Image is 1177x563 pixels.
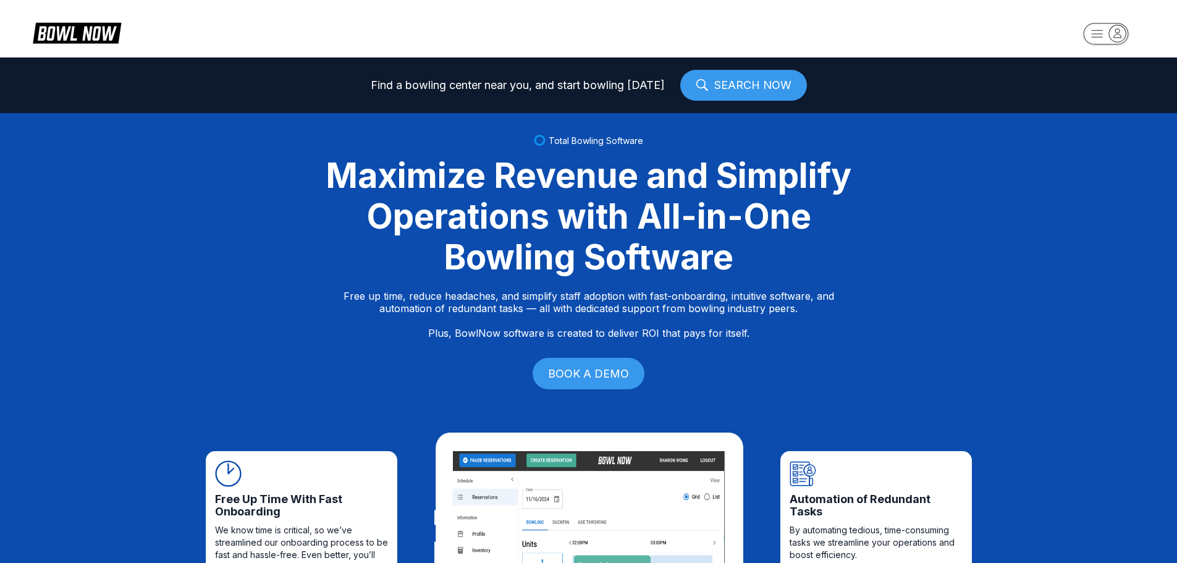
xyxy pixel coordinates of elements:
[344,290,834,339] p: Free up time, reduce headaches, and simplify staff adoption with fast-onboarding, intuitive softw...
[371,79,665,91] span: Find a bowling center near you, and start bowling [DATE]
[790,493,963,518] span: Automation of Redundant Tasks
[680,70,807,101] a: SEARCH NOW
[533,358,644,389] a: BOOK A DEMO
[790,524,963,561] span: By automating tedious, time-consuming tasks we streamline your operations and boost efficiency.
[215,493,388,518] span: Free Up Time With Fast Onboarding
[549,135,643,146] span: Total Bowling Software
[311,155,867,277] div: Maximize Revenue and Simplify Operations with All-in-One Bowling Software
